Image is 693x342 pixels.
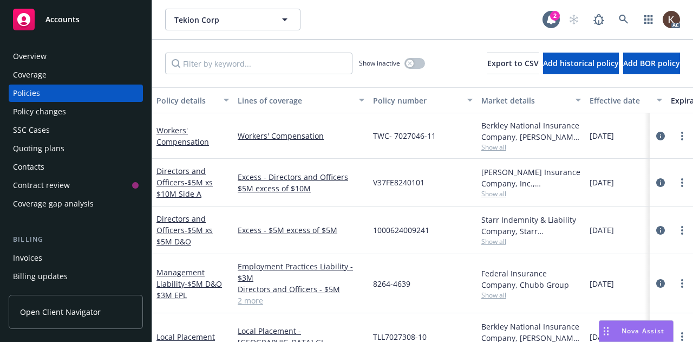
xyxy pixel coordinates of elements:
[487,53,539,74] button: Export to CSV
[654,224,667,237] a: circleInformation
[9,103,143,120] a: Policy changes
[585,87,666,113] button: Effective date
[9,66,143,83] a: Coverage
[238,295,364,306] a: 2 more
[156,279,222,300] span: - $5M D&O $3M EPL
[481,237,581,246] span: Show all
[373,95,461,106] div: Policy number
[45,15,80,24] span: Accounts
[590,278,614,289] span: [DATE]
[359,59,400,68] span: Show inactive
[13,140,64,157] div: Quoting plans
[156,332,215,342] a: Local Placement
[654,130,667,143] a: circleInformation
[152,87,233,113] button: Policy details
[9,195,143,212] a: Coverage gap analysis
[563,9,585,30] a: Start snowing
[487,58,539,68] span: Export to CSV
[9,85,143,102] a: Policies
[481,189,581,198] span: Show all
[638,9,659,30] a: Switch app
[165,9,300,30] button: Tekion Corp
[623,53,680,74] button: Add BOR policy
[623,58,680,68] span: Add BOR policy
[663,11,680,28] img: photo
[477,87,585,113] button: Market details
[9,48,143,65] a: Overview
[20,306,101,318] span: Open Client Navigator
[590,95,650,106] div: Effective date
[238,95,352,106] div: Lines of coverage
[481,143,581,152] span: Show all
[543,53,619,74] button: Add historical policy
[481,268,581,291] div: Federal Insurance Company, Chubb Group
[156,177,213,199] span: - $5M xs $10M Side A
[13,177,70,194] div: Contract review
[13,158,44,176] div: Contacts
[676,130,689,143] a: more
[174,14,268,25] span: Tekion Corp
[238,283,364,295] a: Directors and Officers - $5M
[373,224,429,236] span: 1000624009241
[599,320,674,342] button: Nova Assist
[599,321,613,341] div: Drag to move
[156,214,213,247] a: Directors and Officers
[13,48,47,65] div: Overview
[238,130,364,141] a: Workers' Compensation
[481,166,581,189] div: [PERSON_NAME] Insurance Company, Inc., [PERSON_NAME] Group
[588,9,610,30] a: Report a Bug
[9,140,143,157] a: Quoting plans
[369,87,477,113] button: Policy number
[165,53,352,74] input: Filter by keyword...
[156,225,213,247] span: - $5M xs $5M D&O
[13,195,94,212] div: Coverage gap analysis
[156,166,213,199] a: Directors and Officers
[156,95,217,106] div: Policy details
[238,171,364,194] a: Excess - Directors and Officers $5M excess of $10M
[9,234,143,245] div: Billing
[156,267,222,300] a: Management Liability
[373,177,424,188] span: V37FE8240101
[676,224,689,237] a: more
[156,125,209,147] a: Workers' Compensation
[622,326,664,335] span: Nova Assist
[481,120,581,143] div: Berkley National Insurance Company, [PERSON_NAME] Corporation
[9,121,143,139] a: SSC Cases
[481,291,581,300] span: Show all
[676,277,689,290] a: more
[590,130,614,141] span: [DATE]
[373,278,410,289] span: 8264-4639
[550,11,560,21] div: 2
[238,261,364,283] a: Employment Practices Liability - $3M
[676,176,689,189] a: more
[654,277,667,290] a: circleInformation
[590,177,614,188] span: [DATE]
[233,87,369,113] button: Lines of coverage
[13,103,66,120] div: Policy changes
[9,4,143,35] a: Accounts
[13,85,40,102] div: Policies
[481,95,569,106] div: Market details
[13,121,50,139] div: SSC Cases
[373,130,436,141] span: TWC- 7027046-11
[9,177,143,194] a: Contract review
[481,214,581,237] div: Starr Indemnity & Liability Company, Starr Companies, RT Specialty Insurance Services, LLC (RSG S...
[590,224,614,236] span: [DATE]
[13,268,68,285] div: Billing updates
[654,176,667,189] a: circleInformation
[9,158,143,176] a: Contacts
[9,249,143,267] a: Invoices
[13,249,42,267] div: Invoices
[13,66,47,83] div: Coverage
[543,58,619,68] span: Add historical policy
[9,268,143,285] a: Billing updates
[613,9,635,30] a: Search
[238,224,364,236] a: Excess - $5M excess of $5M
